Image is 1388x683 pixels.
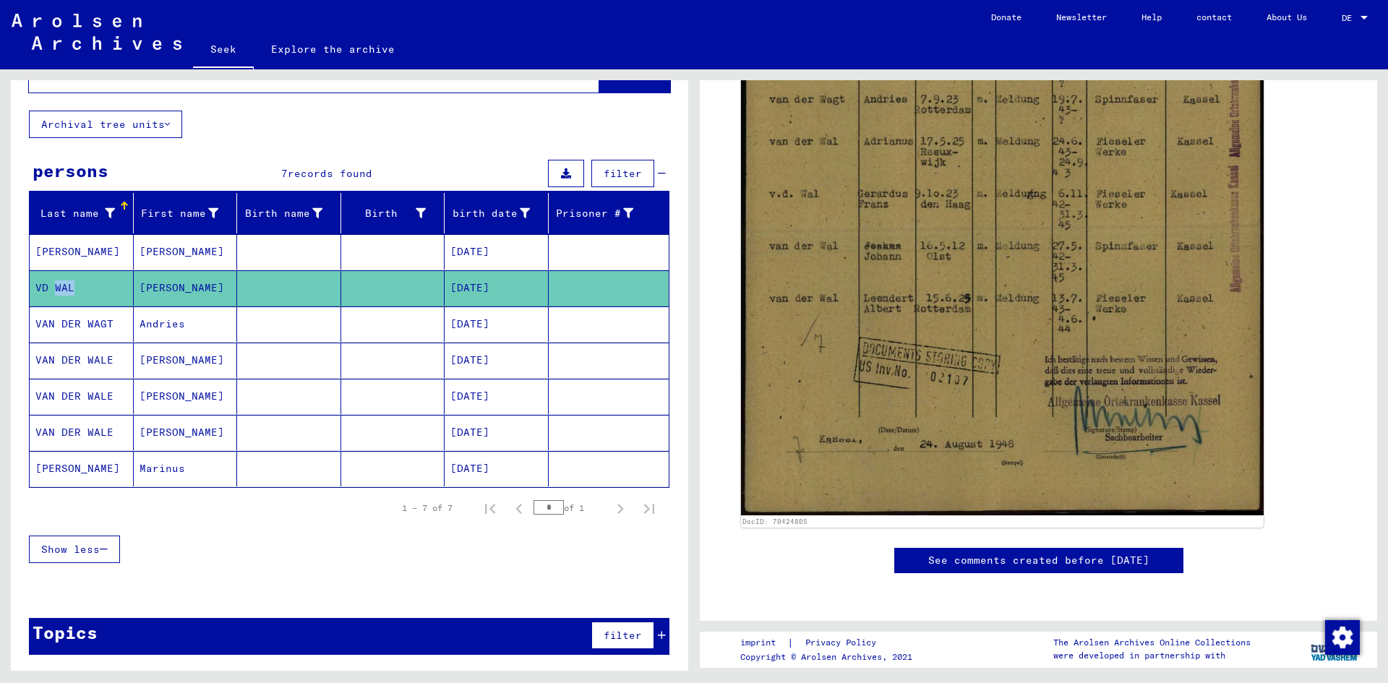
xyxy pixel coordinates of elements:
mat-header-cell: Birth name [237,193,341,233]
div: First name [140,202,237,225]
mat-header-cell: birth date [445,193,549,233]
font: [DATE] [450,462,489,475]
font: [DATE] [450,426,489,439]
font: of 1 [564,502,584,513]
font: VD WAL [35,281,74,294]
font: [PERSON_NAME] [140,353,224,366]
button: Archival tree units [29,111,182,138]
font: Donate [991,12,1021,22]
font: Show less [41,543,100,556]
button: filter [591,160,654,187]
font: Andries [140,317,185,330]
button: Last page [635,494,664,523]
img: yv_logo.png [1308,631,1362,667]
font: Topics [33,622,98,643]
mat-header-cell: Prisoner # [549,193,669,233]
div: birth date [450,202,548,225]
font: VAN DER WALE [35,426,113,439]
button: filter [591,622,654,649]
font: filter [604,167,642,180]
font: filter [604,629,642,642]
font: Last name [40,207,99,220]
font: [PERSON_NAME] [140,426,224,439]
font: | [787,636,794,649]
a: Privacy Policy [794,635,894,650]
font: See comments created before [DATE] [928,554,1149,567]
font: Seek [210,43,236,56]
a: Explore the archive [254,32,412,66]
button: Show less [29,536,120,563]
mat-header-cell: Last name [30,193,134,233]
font: imprint [740,637,776,648]
a: Seek [193,32,254,69]
mat-header-cell: Birth [341,193,445,233]
img: Change consent [1325,620,1360,655]
font: Newsletter [1056,12,1107,22]
a: imprint [740,635,787,650]
a: See comments created before [DATE] [928,553,1149,568]
font: [DATE] [450,390,489,403]
font: VAN DER WAGT [35,317,113,330]
font: [DATE] [450,317,489,330]
font: 1 – 7 of 7 [402,502,453,513]
font: records found [288,167,372,180]
font: were developed in partnership with [1053,650,1225,661]
div: Last name [35,202,133,225]
font: Prisoner # [556,207,621,220]
div: Prisoner # [554,202,652,225]
img: Arolsen_neg.svg [12,14,181,50]
font: persons [33,160,108,181]
font: Birth name [245,207,310,220]
font: [PERSON_NAME] [140,245,224,258]
font: Archival tree units [41,118,165,131]
font: [PERSON_NAME] [140,281,224,294]
font: [PERSON_NAME] [35,245,120,258]
font: Birth [365,207,398,220]
button: Next page [606,494,635,523]
font: [DATE] [450,245,489,258]
div: Birth name [243,202,340,225]
font: [PERSON_NAME] [140,390,224,403]
font: [DATE] [450,281,489,294]
font: Marinus [140,462,185,475]
a: DocID: 70424805 [742,517,807,525]
font: [PERSON_NAME] [35,462,120,475]
font: VAN DER WALE [35,390,113,403]
font: About Us [1267,12,1307,22]
font: The Arolsen Archives Online Collections [1053,637,1251,648]
div: Birth [347,202,445,225]
font: birth date [453,207,518,220]
font: Copyright © Arolsen Archives, 2021 [740,651,912,662]
font: DE [1342,12,1352,23]
font: Explore the archive [271,43,395,56]
font: VAN DER WALE [35,353,113,366]
font: Help [1141,12,1162,22]
font: First name [141,207,206,220]
font: 7 [281,167,288,180]
font: contact [1196,12,1232,22]
button: Previous page [505,494,534,523]
font: [DATE] [450,353,489,366]
button: First page [476,494,505,523]
mat-header-cell: First name [134,193,238,233]
font: Privacy Policy [805,637,876,648]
